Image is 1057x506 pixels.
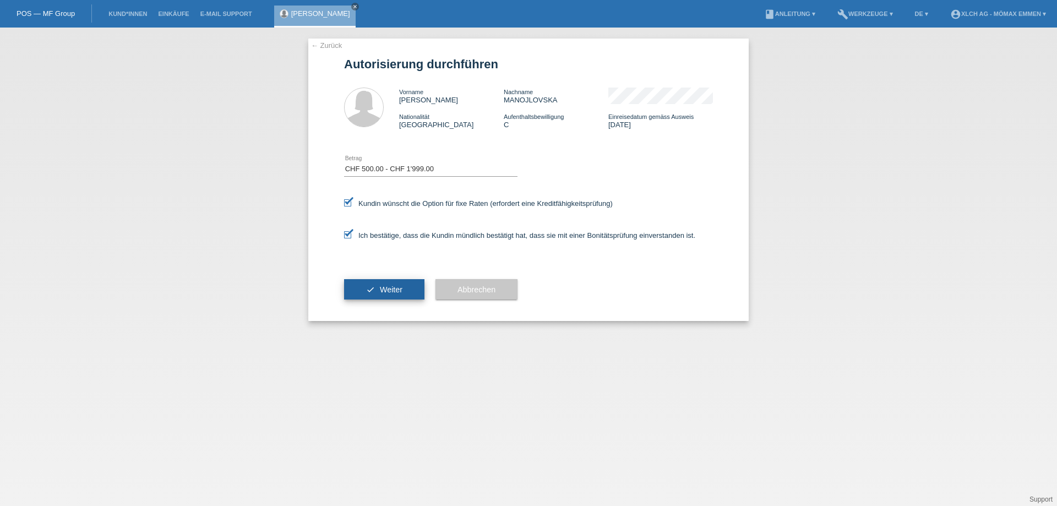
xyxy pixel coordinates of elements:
h1: Autorisierung durchführen [344,57,713,71]
a: [PERSON_NAME] [291,9,350,18]
span: Nachname [504,89,533,95]
a: DE ▾ [909,10,934,17]
label: Kundin wünscht die Option für fixe Raten (erfordert eine Kreditfähigkeitsprüfung) [344,199,613,208]
span: Weiter [380,285,402,294]
i: build [837,9,848,20]
a: close [351,3,359,10]
i: close [352,4,358,9]
div: [PERSON_NAME] [399,88,504,104]
span: Nationalität [399,113,429,120]
a: buildWerkzeuge ▾ [832,10,898,17]
span: Abbrechen [457,285,495,294]
i: check [366,285,375,294]
span: Einreisedatum gemäss Ausweis [608,113,694,120]
a: bookAnleitung ▾ [759,10,821,17]
a: E-Mail Support [195,10,258,17]
button: check Weiter [344,279,424,300]
button: Abbrechen [435,279,517,300]
a: Kund*innen [103,10,152,17]
a: Einkäufe [152,10,194,17]
span: Vorname [399,89,423,95]
i: book [764,9,775,20]
a: Support [1029,496,1053,503]
a: POS — MF Group [17,9,75,18]
div: C [504,112,608,129]
div: [GEOGRAPHIC_DATA] [399,112,504,129]
div: MANOJLOVSKA [504,88,608,104]
i: account_circle [950,9,961,20]
label: Ich bestätige, dass die Kundin mündlich bestätigt hat, dass sie mit einer Bonitätsprüfung einvers... [344,231,695,240]
a: ← Zurück [311,41,342,50]
div: [DATE] [608,112,713,129]
a: account_circleXLCH AG - Mömax Emmen ▾ [945,10,1051,17]
span: Aufenthaltsbewilligung [504,113,564,120]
